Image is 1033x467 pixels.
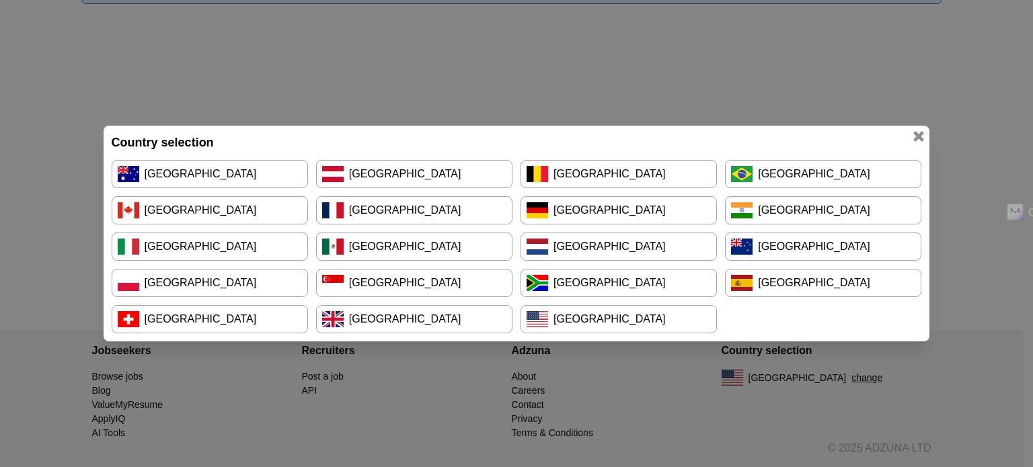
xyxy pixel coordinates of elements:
a: [GEOGRAPHIC_DATA] [316,196,512,224]
a: [GEOGRAPHIC_DATA] [316,305,512,333]
a: [GEOGRAPHIC_DATA] [112,269,308,297]
a: [GEOGRAPHIC_DATA] [316,160,512,188]
a: [GEOGRAPHIC_DATA] [316,269,512,297]
a: [GEOGRAPHIC_DATA] [112,196,308,224]
a: [GEOGRAPHIC_DATA] [316,232,512,261]
a: [GEOGRAPHIC_DATA] [725,196,921,224]
a: [GEOGRAPHIC_DATA] [112,305,308,333]
a: [GEOGRAPHIC_DATA] [521,160,717,188]
a: [GEOGRAPHIC_DATA] [112,160,308,188]
a: [GEOGRAPHIC_DATA] [725,160,921,188]
a: [GEOGRAPHIC_DATA] [725,232,921,261]
h4: Country selection [112,134,922,152]
a: [GEOGRAPHIC_DATA] [521,305,717,333]
a: [GEOGRAPHIC_DATA] [521,196,717,224]
a: [GEOGRAPHIC_DATA] [725,269,921,297]
a: [GEOGRAPHIC_DATA] [112,232,308,261]
a: [GEOGRAPHIC_DATA] [521,232,717,261]
a: [GEOGRAPHIC_DATA] [521,269,717,297]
